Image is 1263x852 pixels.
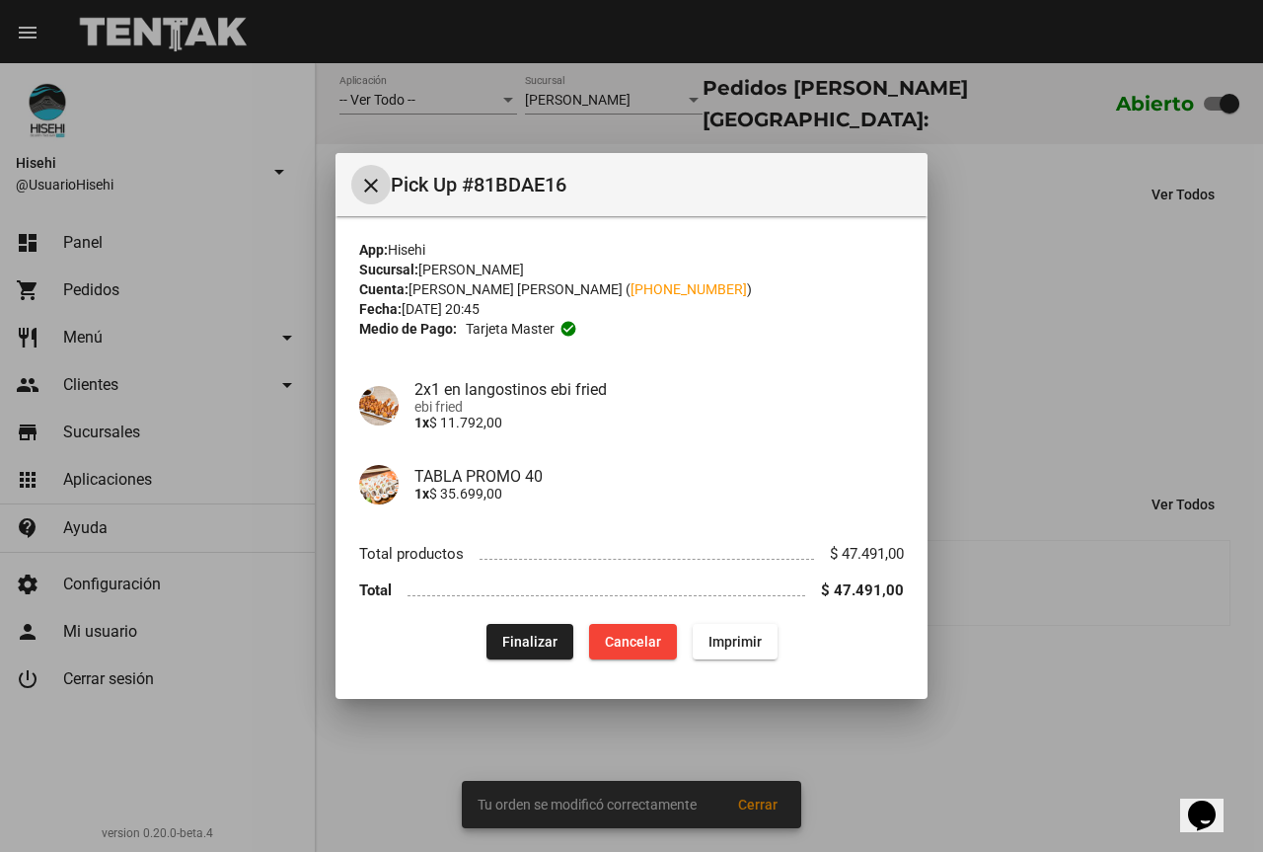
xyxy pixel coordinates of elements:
[414,467,904,486] h4: TABLA PROMO 40
[359,281,409,297] strong: Cuenta:
[359,465,399,504] img: 233f921c-6f6e-4fc6-b68a-eefe42c7556a.jpg
[559,320,577,338] mat-icon: check_circle
[414,486,904,502] p: $ 35.699,00
[414,415,429,430] b: 1x
[359,319,457,339] strong: Medio de Pago:
[359,240,904,260] div: Hisehi
[359,242,388,258] strong: App:
[486,624,573,659] button: Finalizar
[693,624,778,659] button: Imprimir
[502,634,557,650] span: Finalizar
[414,486,429,502] b: 1x
[391,169,912,200] span: Pick Up #81BDAE16
[359,174,383,197] mat-icon: Cerrar
[631,281,747,297] a: [PHONE_NUMBER]
[589,624,677,659] button: Cancelar
[359,262,418,277] strong: Sucursal:
[359,299,904,319] div: [DATE] 20:45
[466,319,555,339] span: Tarjeta master
[359,260,904,279] div: [PERSON_NAME]
[1180,773,1243,832] iframe: chat widget
[359,536,904,573] li: Total productos $ 47.491,00
[708,634,762,650] span: Imprimir
[359,573,904,609] li: Total $ 47.491,00
[414,399,904,415] span: ebi fried
[605,634,661,650] span: Cancelar
[351,165,391,204] button: Cerrar
[414,415,904,430] p: $ 11.792,00
[359,386,399,426] img: 36ae70a8-0357-4ab6-9c16-037de2f87b50.jpg
[359,279,904,299] div: [PERSON_NAME] [PERSON_NAME] ( )
[414,380,904,399] h4: 2x1 en langostinos ebi fried
[359,301,402,317] strong: Fecha:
